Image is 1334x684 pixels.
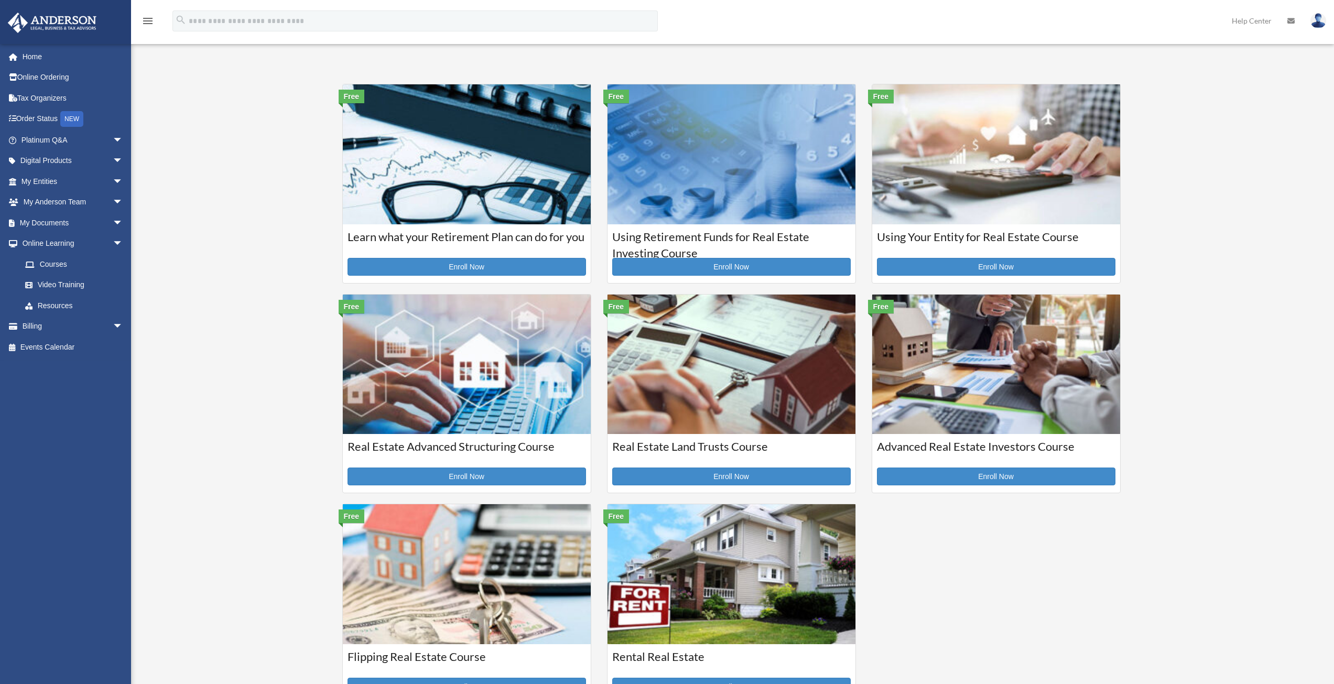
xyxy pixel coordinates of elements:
[7,336,139,357] a: Events Calendar
[877,229,1115,255] h3: Using Your Entity for Real Estate Course
[7,192,139,213] a: My Anderson Teamarrow_drop_down
[7,316,139,337] a: Billingarrow_drop_down
[7,88,139,108] a: Tax Organizers
[339,90,365,103] div: Free
[15,254,134,275] a: Courses
[113,171,134,192] span: arrow_drop_down
[113,316,134,338] span: arrow_drop_down
[15,295,139,316] a: Resources
[113,129,134,151] span: arrow_drop_down
[868,90,894,103] div: Free
[5,13,100,33] img: Anderson Advisors Platinum Portal
[7,129,139,150] a: Platinum Q&Aarrow_drop_down
[348,649,586,675] h3: Flipping Real Estate Course
[603,300,630,313] div: Free
[175,14,187,26] i: search
[142,18,154,27] a: menu
[7,233,139,254] a: Online Learningarrow_drop_down
[877,439,1115,465] h3: Advanced Real Estate Investors Course
[113,233,134,255] span: arrow_drop_down
[348,258,586,276] a: Enroll Now
[7,67,139,88] a: Online Ordering
[612,649,851,675] h3: Rental Real Estate
[612,468,851,485] a: Enroll Now
[113,212,134,234] span: arrow_drop_down
[348,229,586,255] h3: Learn what your Retirement Plan can do for you
[113,150,134,172] span: arrow_drop_down
[15,275,139,296] a: Video Training
[339,300,365,313] div: Free
[339,509,365,523] div: Free
[60,111,83,127] div: NEW
[7,46,139,67] a: Home
[142,15,154,27] i: menu
[348,468,586,485] a: Enroll Now
[612,258,851,276] a: Enroll Now
[7,150,139,171] a: Digital Productsarrow_drop_down
[1310,13,1326,28] img: User Pic
[603,509,630,523] div: Free
[877,258,1115,276] a: Enroll Now
[877,468,1115,485] a: Enroll Now
[603,90,630,103] div: Free
[612,439,851,465] h3: Real Estate Land Trusts Course
[868,300,894,313] div: Free
[7,171,139,192] a: My Entitiesarrow_drop_down
[113,192,134,213] span: arrow_drop_down
[612,229,851,255] h3: Using Retirement Funds for Real Estate Investing Course
[348,439,586,465] h3: Real Estate Advanced Structuring Course
[7,108,139,130] a: Order StatusNEW
[7,212,139,233] a: My Documentsarrow_drop_down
